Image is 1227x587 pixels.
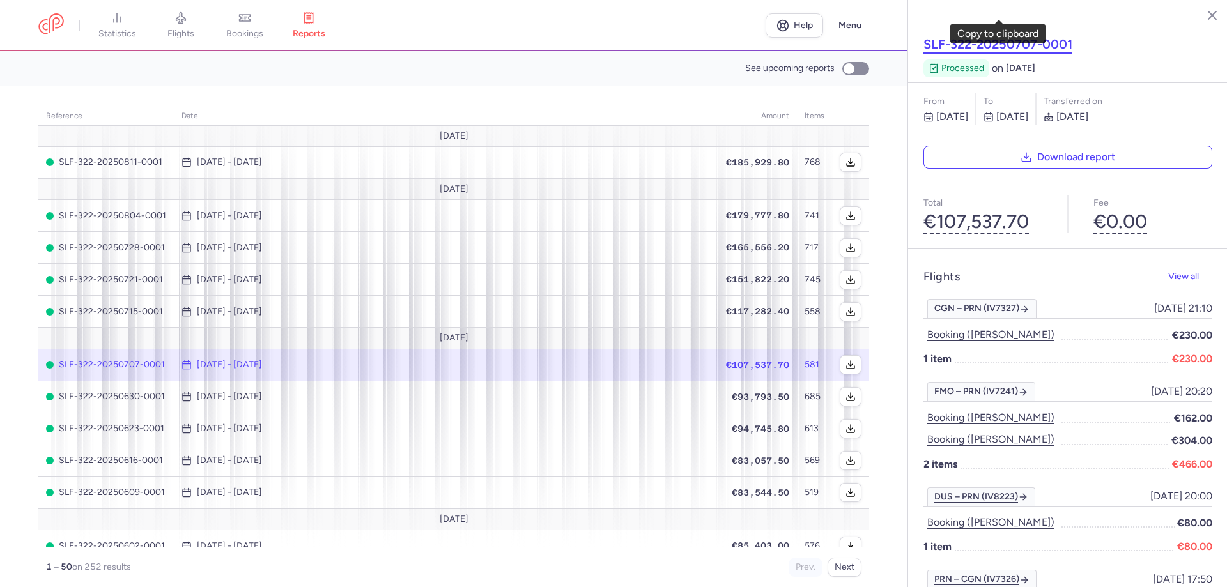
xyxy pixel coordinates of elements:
[440,131,468,141] span: [DATE]
[797,107,832,126] th: items
[923,431,1058,448] button: Booking ([PERSON_NAME])
[46,275,166,285] span: SLF-322-20250721-0001
[923,109,968,125] p: [DATE]
[197,455,262,466] time: [DATE] - [DATE]
[923,456,1212,472] p: 2 items
[923,59,1035,77] div: on
[984,93,1028,109] p: to
[197,211,262,221] time: [DATE] - [DATE]
[46,455,166,466] span: SLF-322-20250616-0001
[440,333,468,343] span: [DATE]
[797,476,832,508] td: 519
[174,107,718,126] th: date
[440,514,468,524] span: [DATE]
[797,445,832,476] td: 569
[1172,351,1212,367] span: €230.00
[38,13,64,37] a: CitizenPlane red outlined logo
[923,270,960,284] h4: Flights
[732,423,789,434] span: €94,745.80
[1172,456,1212,472] span: €466.00
[794,20,813,30] span: Help
[726,360,789,370] span: €107,537.70
[46,541,166,551] span: SLF-322-20250602-0001
[1168,271,1199,281] span: View all
[46,487,166,498] span: SLF-322-20250609-0001
[923,146,1212,169] button: Download report
[98,28,136,40] span: statistics
[197,392,262,402] time: [DATE] - [DATE]
[718,107,797,126] th: amount
[726,306,789,316] span: €117,282.40
[797,146,832,178] td: 768
[213,11,277,40] a: bookings
[167,28,194,40] span: flights
[1093,211,1147,233] button: €0.00
[726,242,789,252] span: €165,556.20
[1153,574,1212,585] span: [DATE] 17:50
[927,299,1037,318] a: CGN – PRN (IV7327)
[1093,195,1212,211] p: Fee
[797,296,832,328] td: 558
[797,264,832,296] td: 745
[923,36,1072,52] button: SLF-322-20250707-0001
[797,349,832,381] td: 581
[46,392,166,402] span: SLF-322-20250630-0001
[984,109,1028,125] p: [DATE]
[927,382,1035,401] a: FMO – PRN (IV7241)
[927,487,1035,507] a: DUS – PRN (IV8223)
[440,184,468,194] span: [DATE]
[1172,327,1212,343] span: €230.00
[46,157,166,167] span: SLF-322-20250811-0001
[1044,109,1212,125] p: [DATE]
[1177,515,1212,531] span: €80.00
[923,326,1058,343] button: Booking ([PERSON_NAME])
[797,381,832,413] td: 685
[789,558,822,577] button: Prev.
[732,540,789,551] span: €85,403.00
[797,413,832,445] td: 613
[1150,491,1212,502] span: [DATE] 20:00
[923,409,1058,426] button: Booking ([PERSON_NAME])
[957,28,1038,40] div: Copy to clipboard
[46,561,72,572] strong: 1 – 50
[197,487,262,498] time: [DATE] - [DATE]
[923,538,1212,554] p: 1 item
[1174,410,1212,426] span: €162.00
[745,63,835,73] span: See upcoming reports
[726,274,789,284] span: €151,822.20
[293,28,325,40] span: reports
[831,13,869,38] button: Menu
[923,514,1058,531] button: Booking ([PERSON_NAME])
[197,541,262,551] time: [DATE] - [DATE]
[46,360,166,370] span: SLF-322-20250707-0001
[72,561,131,572] span: on 252 results
[941,62,984,75] span: processed
[732,487,789,498] span: €83,544.50
[797,200,832,232] td: 741
[1177,538,1212,554] span: €80.00
[923,195,1042,211] p: Total
[1151,386,1212,397] span: [DATE] 20:20
[149,11,213,40] a: flights
[1171,432,1212,448] span: €304.00
[797,232,832,264] td: 717
[46,307,166,317] span: SLF-322-20250715-0001
[726,210,789,220] span: €179,777.80
[732,392,789,402] span: €93,793.50
[38,107,174,126] th: reference
[766,13,823,38] a: Help
[1155,264,1212,289] button: View all
[1044,93,1212,109] div: Transferred on
[923,351,1212,367] p: 1 item
[226,28,263,40] span: bookings
[732,455,789,466] span: €83,057.50
[197,360,262,370] time: [DATE] - [DATE]
[923,211,1029,233] button: €107,537.70
[277,11,341,40] a: reports
[46,211,166,221] span: SLF-322-20250804-0001
[197,423,262,434] time: [DATE] - [DATE]
[197,243,262,253] time: [DATE] - [DATE]
[726,157,789,167] span: €185,929.80
[828,558,861,577] button: Next
[197,157,262,167] time: [DATE] - [DATE]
